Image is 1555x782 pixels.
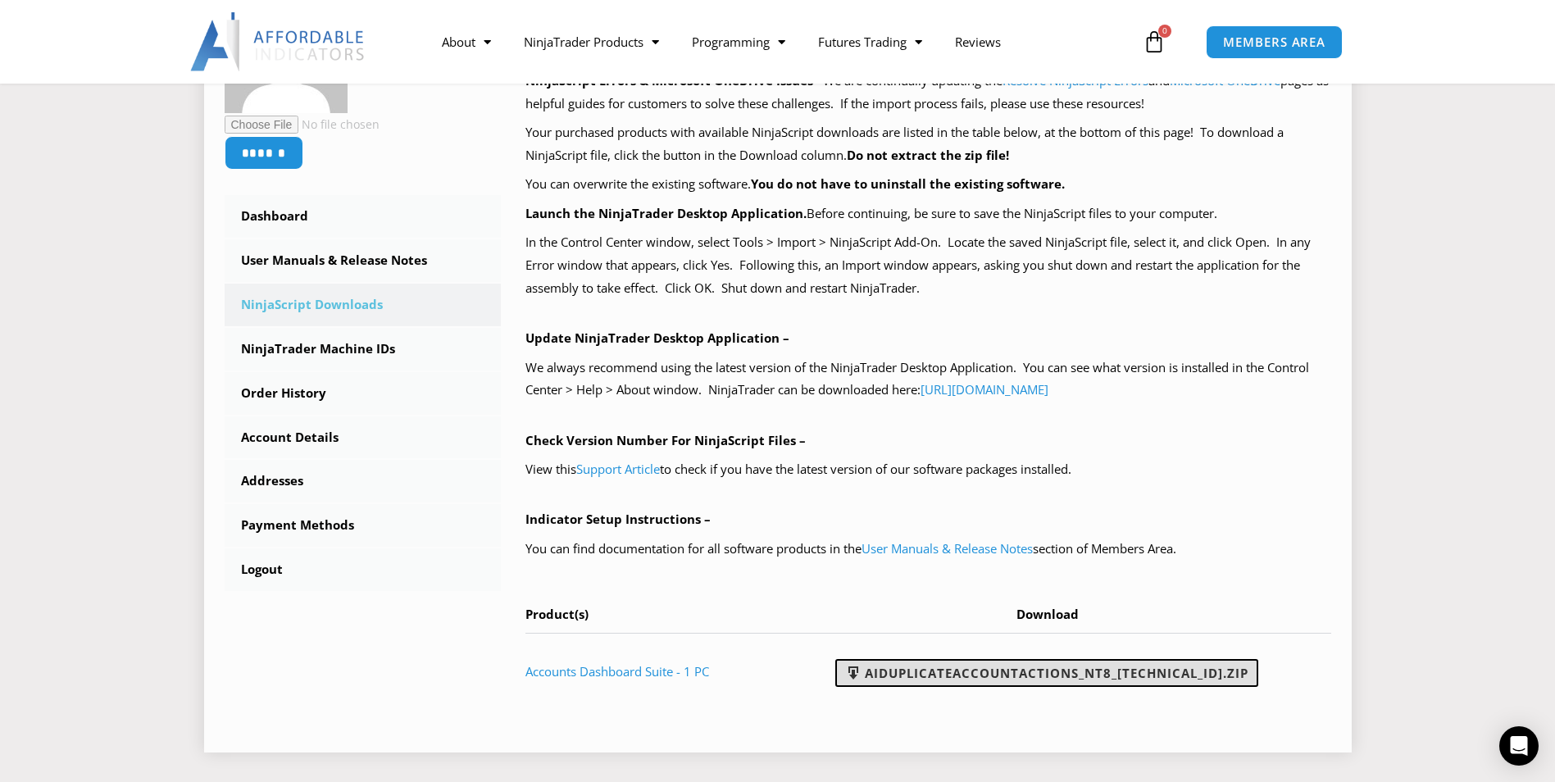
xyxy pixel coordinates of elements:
a: NinjaTrader Products [507,23,675,61]
a: NinjaTrader Machine IDs [225,328,502,371]
b: Indicator Setup Instructions – [525,511,711,527]
p: View this to check if you have the latest version of our software packages installed. [525,458,1331,481]
a: Dashboard [225,195,502,238]
b: Check Version Number For NinjaScript Files – [525,432,806,448]
p: We are continually updating the and pages as helpful guides for customers to solve these challeng... [525,70,1331,116]
a: User Manuals & Release Notes [862,540,1033,557]
span: MEMBERS AREA [1223,36,1325,48]
nav: Account pages [225,195,502,591]
a: MEMBERS AREA [1206,25,1343,59]
a: AIDuplicateAccountActions_NT8_[TECHNICAL_ID].zip [835,659,1258,687]
b: You do not have to uninstall the existing software. [751,175,1065,192]
nav: Menu [425,23,1139,61]
a: About [425,23,507,61]
p: In the Control Center window, select Tools > Import > NinjaScript Add-On. Locate the saved NinjaS... [525,231,1331,300]
span: 0 [1158,25,1171,38]
a: Account Details [225,416,502,459]
a: Futures Trading [802,23,939,61]
p: Your purchased products with available NinjaScript downloads are listed in the table below, at th... [525,121,1331,167]
a: Logout [225,548,502,591]
a: NinjaScript Downloads [225,284,502,326]
a: Support Article [576,461,660,477]
a: Order History [225,372,502,415]
b: Launch the NinjaTrader Desktop Application. [525,205,807,221]
div: Open Intercom Messenger [1499,726,1539,766]
span: Product(s) [525,606,589,622]
p: You can overwrite the existing software. [525,173,1331,196]
a: 0 [1118,18,1190,66]
a: Programming [675,23,802,61]
a: Addresses [225,460,502,502]
img: LogoAI | Affordable Indicators – NinjaTrader [190,12,366,71]
span: Download [1016,606,1079,622]
b: Do not extract the zip file! [847,147,1009,163]
p: We always recommend using the latest version of the NinjaTrader Desktop Application. You can see ... [525,357,1331,402]
a: [URL][DOMAIN_NAME] [921,381,1048,398]
p: Before continuing, be sure to save the NinjaScript files to your computer. [525,202,1331,225]
b: Update NinjaTrader Desktop Application – [525,330,789,346]
p: You can find documentation for all software products in the section of Members Area. [525,538,1331,561]
a: Reviews [939,23,1017,61]
a: User Manuals & Release Notes [225,239,502,282]
a: Accounts Dashboard Suite - 1 PC [525,663,709,680]
a: Payment Methods [225,504,502,547]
